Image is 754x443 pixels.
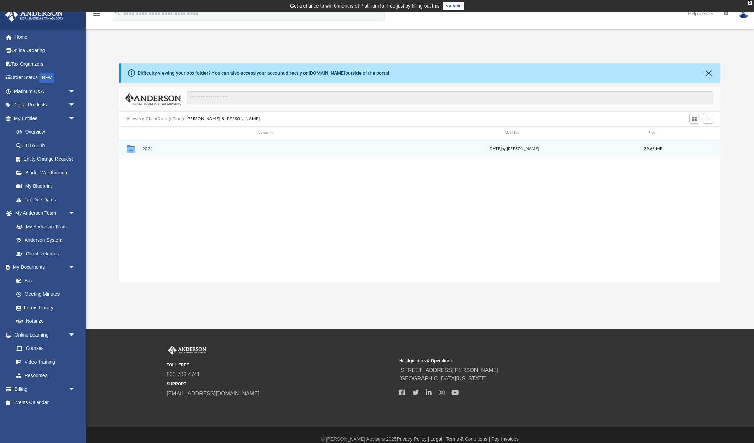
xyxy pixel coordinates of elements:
[391,146,637,152] div: by [PERSON_NAME]
[10,193,86,206] a: Tax Due Dates
[10,288,82,301] a: Meeting Minutes
[391,130,636,136] div: Modified
[187,91,713,104] input: Search files and folders
[639,130,667,136] div: Size
[10,166,86,179] a: Binder Walkthrough
[39,73,54,83] div: NEW
[488,147,502,151] span: [DATE]
[68,85,82,99] span: arrow_drop_down
[10,342,82,355] a: Courses
[122,130,139,136] div: id
[68,112,82,126] span: arrow_drop_down
[173,116,180,122] button: Tax
[5,382,86,396] a: Billingarrow_drop_down
[68,382,82,396] span: arrow_drop_down
[167,346,208,355] img: Anderson Advisors Platinum Portal
[68,206,82,220] span: arrow_drop_down
[309,70,345,76] a: [DOMAIN_NAME]
[739,9,749,18] img: User Pic
[10,125,86,139] a: Overview
[5,261,82,274] a: My Documentsarrow_drop_down
[399,367,498,373] a: [STREET_ADDRESS][PERSON_NAME]
[10,301,79,315] a: Forms Library
[399,376,487,381] a: [GEOGRAPHIC_DATA][US_STATE]
[68,328,82,342] span: arrow_drop_down
[92,10,101,18] i: menu
[68,261,82,275] span: arrow_drop_down
[86,435,754,443] div: © [PERSON_NAME] Advisors 2025
[5,112,86,125] a: My Entitiesarrow_drop_down
[704,68,713,78] button: Close
[10,233,82,247] a: Anderson System
[670,130,718,136] div: id
[399,358,627,364] small: Headquarters & Operations
[167,391,259,396] a: [EMAIL_ADDRESS][DOMAIN_NAME]
[10,139,86,152] a: CTA Hub
[430,436,445,442] a: Legal |
[5,98,86,112] a: Digital Productsarrow_drop_down
[127,116,167,122] button: Viewable-ClientDocs
[491,436,518,442] a: Pay Invoices
[443,2,464,10] a: survey
[10,315,82,328] a: Notarize
[167,362,394,368] small: TOLL FREE
[10,369,82,382] a: Resources
[142,130,388,136] div: Name
[167,371,200,377] a: 800.706.4741
[119,140,721,282] div: grid
[10,274,79,288] a: Box
[10,355,79,369] a: Video Training
[5,30,86,44] a: Home
[5,71,86,85] a: Order StatusNEW
[92,13,101,18] a: menu
[748,1,752,5] div: close
[10,247,82,261] a: Client Referrals
[5,44,86,58] a: Online Ordering
[114,9,122,17] i: search
[167,381,394,387] small: SUPPORT
[397,436,429,442] a: Privacy Policy |
[5,206,82,220] a: My Anderson Teamarrow_drop_down
[3,8,65,22] img: Anderson Advisors Platinum Portal
[446,436,490,442] a: Terms & Conditions |
[5,396,86,409] a: Events Calendar
[5,328,82,342] a: Online Learningarrow_drop_down
[10,152,86,166] a: Entity Change Request
[5,57,86,71] a: Tax Organizers
[68,98,82,112] span: arrow_drop_down
[10,220,79,233] a: My Anderson Team
[142,147,388,151] button: 2024
[290,2,440,10] div: Get a chance to win 6 months of Platinum for free just by filling out this
[703,114,713,124] button: Add
[644,147,662,151] span: 29.65 MB
[186,116,260,122] button: [PERSON_NAME] & [PERSON_NAME]
[5,85,86,98] a: Platinum Q&Aarrow_drop_down
[138,69,391,77] div: Difficulty viewing your box folder? You can also access your account directly on outside of the p...
[10,179,82,193] a: My Blueprint
[689,114,700,124] button: Switch to Grid View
